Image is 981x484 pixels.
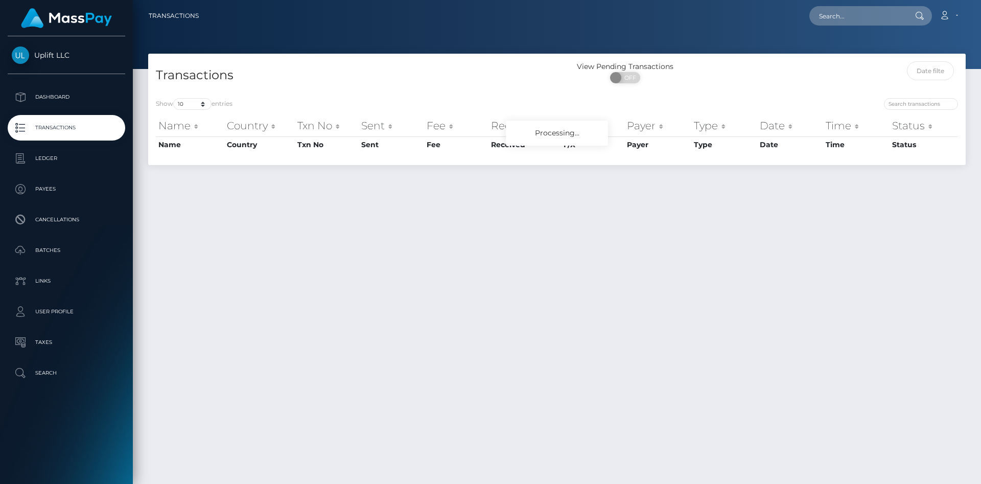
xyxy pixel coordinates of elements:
a: Links [8,268,125,294]
th: Txn No [295,116,359,136]
th: Name [156,136,224,153]
input: Search... [809,6,905,26]
th: Country [224,116,295,136]
a: Ledger [8,146,125,171]
a: Search [8,360,125,386]
th: Received [488,116,561,136]
a: Transactions [149,5,199,27]
th: Received [488,136,561,153]
a: Cancellations [8,207,125,233]
p: Transactions [12,120,121,135]
h4: Transactions [156,66,549,84]
p: Cancellations [12,212,121,227]
p: User Profile [12,304,121,319]
th: Sent [359,136,424,153]
th: Payer [624,116,691,136]
p: Taxes [12,335,121,350]
a: Transactions [8,115,125,141]
th: Type [691,116,757,136]
th: Time [823,136,890,153]
th: Fee [424,116,488,136]
div: View Pending Transactions [557,61,693,72]
th: Time [823,116,890,136]
p: Ledger [12,151,121,166]
th: Sent [359,116,424,136]
p: Links [12,273,121,289]
th: Date [757,136,823,153]
input: Date filter [907,61,954,80]
p: Batches [12,243,121,258]
th: Type [691,136,757,153]
img: MassPay Logo [21,8,112,28]
span: OFF [616,72,641,83]
th: Status [890,136,958,153]
th: Txn No [295,136,359,153]
label: Show entries [156,98,232,110]
span: Uplift LLC [8,51,125,60]
th: Status [890,116,958,136]
th: F/X [561,116,624,136]
a: Payees [8,176,125,202]
p: Search [12,365,121,381]
select: Showentries [173,98,212,110]
th: Name [156,116,224,136]
th: Fee [424,136,488,153]
th: Payer [624,136,691,153]
th: Date [757,116,823,136]
img: Uplift LLC [12,47,29,64]
input: Search transactions [884,98,958,110]
a: Dashboard [8,84,125,110]
a: User Profile [8,299,125,325]
th: Country [224,136,295,153]
a: Batches [8,238,125,263]
p: Dashboard [12,89,121,105]
div: Processing... [506,121,608,146]
a: Taxes [8,330,125,355]
p: Payees [12,181,121,197]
